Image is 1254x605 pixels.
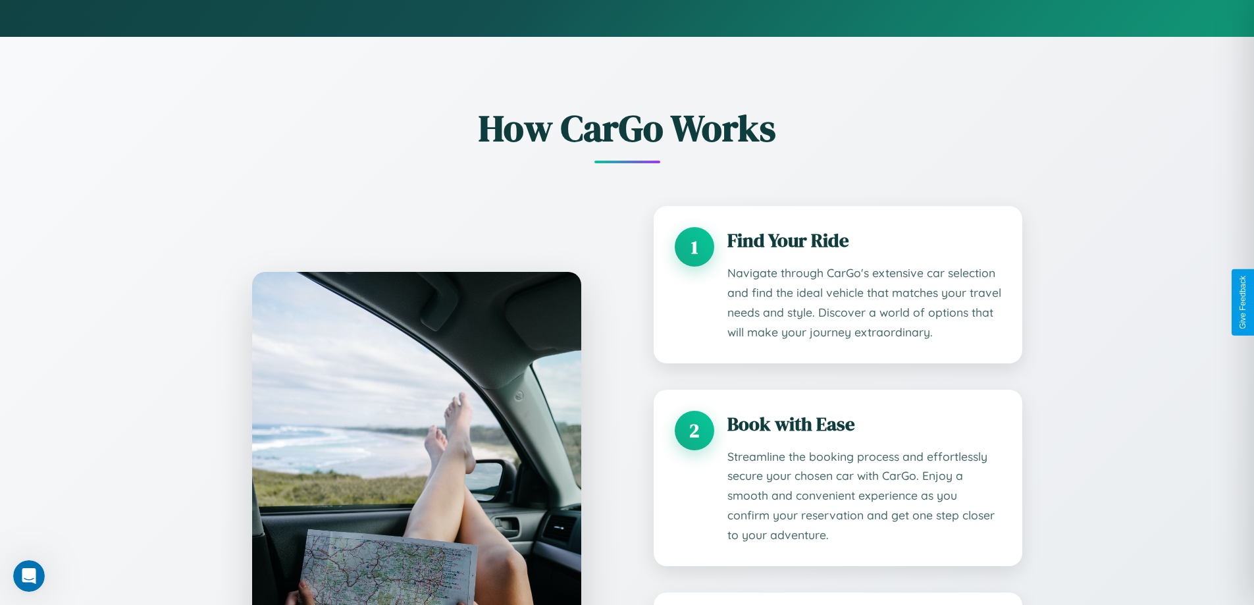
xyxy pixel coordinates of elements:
[675,411,714,450] div: 2
[1238,276,1247,329] div: Give Feedback
[13,560,45,592] iframe: Intercom live chat
[675,227,714,267] div: 1
[727,447,1001,546] p: Streamline the booking process and effortlessly secure your chosen car with CarGo. Enjoy a smooth...
[727,227,1001,253] h3: Find Your Ride
[727,263,1001,342] p: Navigate through CarGo's extensive car selection and find the ideal vehicle that matches your tra...
[727,411,1001,437] h3: Book with Ease
[232,103,1022,153] h2: How CarGo Works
